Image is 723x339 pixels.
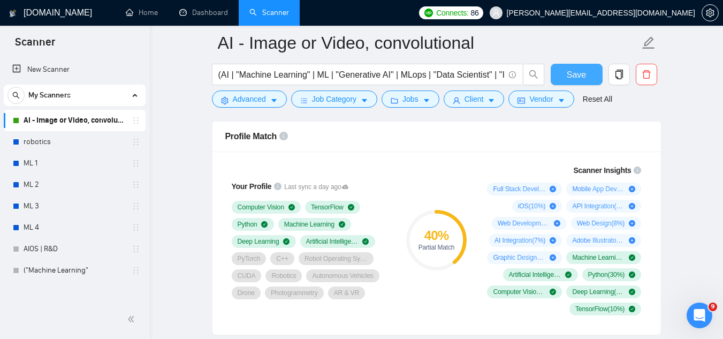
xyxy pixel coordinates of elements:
a: searchScanner [249,8,289,17]
span: holder [132,245,140,253]
span: check-circle [362,238,369,245]
a: AIOS | R&D [24,238,125,260]
span: setting [221,96,229,104]
button: search [7,87,25,104]
span: holder [132,266,140,275]
span: Python ( 30 %) [588,270,625,279]
span: AI Integration ( 7 %) [494,236,545,245]
span: Web Design ( 8 %) [577,219,625,228]
span: Robot Operating System [305,254,368,263]
span: caret-down [558,96,565,104]
span: Photogrammetry [271,289,318,297]
span: check-circle [629,254,635,261]
a: ML 1 [24,153,125,174]
span: holder [132,202,140,210]
button: barsJob Categorycaret-down [291,91,377,108]
span: Profile Match [225,132,277,141]
span: holder [132,159,140,168]
span: Job Category [312,93,356,105]
span: search [523,70,544,79]
span: Computer Vision ( 22 %) [493,288,545,296]
a: ML 3 [24,195,125,217]
a: setting [702,9,719,17]
button: delete [636,64,657,85]
span: Robotics [271,272,296,280]
span: Artificial Intelligence [306,237,359,246]
span: API Integration ( 9 %) [572,202,625,210]
span: info-circle [279,132,288,140]
span: Graphic Design ( 6 %) [493,253,545,262]
a: dashboardDashboard [179,8,228,17]
span: Web Development ( 9 %) [498,219,550,228]
span: caret-down [270,96,278,104]
span: check-circle [288,204,295,210]
span: check-circle [629,289,635,295]
span: info-circle [634,167,641,174]
a: robotics [24,131,125,153]
span: Machine Learning [284,220,334,229]
span: Scanner Insights [573,167,631,174]
div: 40 % [406,229,467,242]
span: TensorFlow ( 10 %) [575,305,625,313]
span: plus-circle [550,186,556,192]
span: C++ [276,254,288,263]
span: bars [300,96,308,104]
button: Save [551,64,603,85]
span: Advanced [233,93,266,105]
span: folder [391,96,398,104]
span: check-circle [629,306,635,312]
span: check-circle [339,221,345,228]
span: user [492,9,500,17]
span: Deep Learning ( 13 %) [572,288,625,296]
span: plus-circle [550,203,556,209]
span: idcard [517,96,525,104]
span: Last sync a day ago [284,182,348,192]
span: iOS ( 10 %) [518,202,546,210]
span: Mobile App Development ( 15 %) [572,185,625,193]
a: New Scanner [12,59,137,80]
span: plus-circle [629,237,635,244]
span: TensorFlow [311,203,344,212]
span: info-circle [509,71,516,78]
span: 9 [709,303,717,311]
span: info-circle [274,183,281,190]
span: AR & VR [334,289,360,297]
span: Your Profile [232,182,272,191]
span: check-circle [629,272,635,278]
span: Drone [238,289,255,297]
span: caret-down [423,96,430,104]
img: logo [9,5,17,22]
li: My Scanners [4,85,146,281]
span: plus-circle [629,220,635,227]
span: check-circle [565,272,572,278]
span: Artificial Intelligence ( 31 %) [509,270,561,279]
span: Save [567,68,586,81]
button: copy [608,64,630,85]
img: upwork-logo.png [424,9,433,17]
button: settingAdvancedcaret-down [212,91,287,108]
span: holder [132,180,140,189]
a: ML 4 [24,217,125,238]
button: search [523,64,544,85]
span: double-left [127,314,138,325]
span: setting [702,9,718,17]
span: check-circle [348,204,354,210]
span: Autonomous Vehicles [312,272,373,280]
button: userClientcaret-down [444,91,505,108]
span: Full Stack Development ( 19 %) [493,185,545,193]
a: AI - Image or Video, convolutional [24,110,125,131]
span: search [8,92,24,99]
span: Scanner [6,34,64,57]
span: My Scanners [28,85,71,106]
span: Client [465,93,484,105]
span: holder [132,116,140,125]
span: copy [609,70,629,79]
iframe: Intercom live chat [687,303,712,328]
span: caret-down [488,96,495,104]
span: 86 [471,7,479,19]
span: CUDA [238,272,256,280]
span: delete [636,70,657,79]
button: setting [702,4,719,21]
li: New Scanner [4,59,146,80]
span: holder [132,138,140,146]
